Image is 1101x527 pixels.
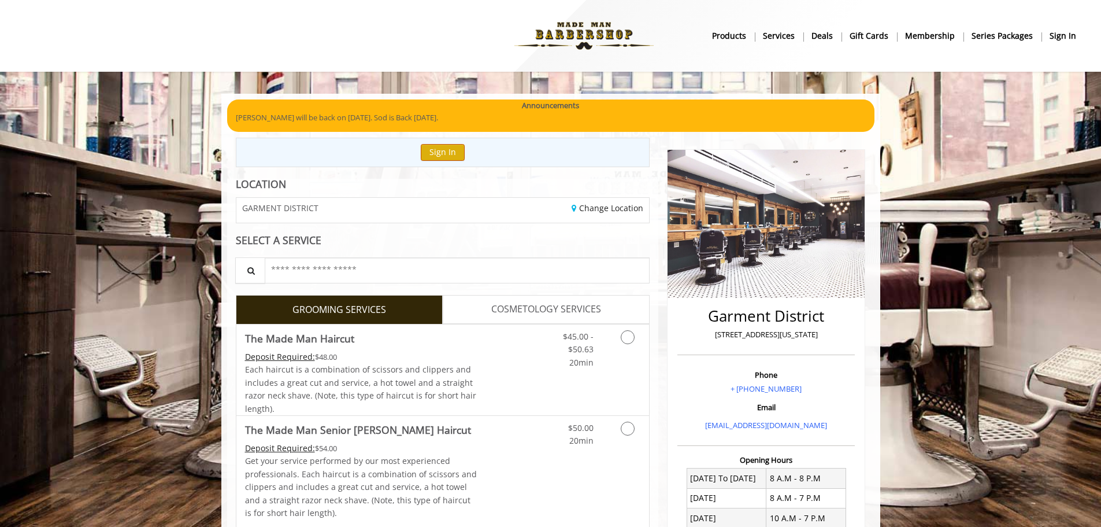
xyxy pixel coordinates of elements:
b: gift cards [850,30,888,42]
h2: Garment District [680,308,852,325]
span: COSMETOLOGY SERVICES [491,302,601,317]
span: GROOMING SERVICES [292,303,386,318]
span: This service needs some Advance to be paid before we block your appointment [245,443,315,454]
button: Service Search [235,257,265,283]
p: [STREET_ADDRESS][US_STATE] [680,329,852,341]
p: Get your service performed by our most experienced professionals. Each haircut is a combination o... [245,455,477,519]
span: $45.00 - $50.63 [563,331,594,355]
div: SELECT A SERVICE [236,235,650,246]
a: + [PHONE_NUMBER] [731,384,802,394]
img: Made Man Barbershop logo [505,4,663,68]
span: $50.00 [568,422,594,433]
span: This service needs some Advance to be paid before we block your appointment [245,351,315,362]
a: Gift cardsgift cards [841,27,897,44]
span: 20min [569,435,594,446]
b: Deals [811,30,833,42]
b: products [712,30,746,42]
b: Membership [905,30,955,42]
span: 20min [569,357,594,368]
a: Productsproducts [704,27,755,44]
a: [EMAIL_ADDRESS][DOMAIN_NAME] [705,420,827,430]
b: LOCATION [236,177,286,191]
b: sign in [1050,30,1076,42]
a: DealsDeals [803,27,841,44]
b: Series packages [972,30,1033,42]
h3: Phone [680,371,852,379]
a: ServicesServices [755,27,803,44]
b: The Made Man Senior [PERSON_NAME] Haircut [245,422,471,438]
td: [DATE] [687,488,766,508]
button: Sign In [421,144,465,161]
b: Services [763,30,795,42]
td: 8 A.M - 8 P.M [766,469,846,488]
div: $54.00 [245,442,477,455]
a: Series packagesSeries packages [963,27,1041,44]
b: The Made Man Haircut [245,330,354,347]
span: Each haircut is a combination of scissors and clippers and includes a great cut and service, a ho... [245,364,476,414]
div: $48.00 [245,351,477,363]
h3: Opening Hours [677,456,855,464]
span: GARMENT DISTRICT [242,204,318,212]
a: MembershipMembership [897,27,963,44]
td: [DATE] To [DATE] [687,469,766,488]
a: Change Location [572,202,643,213]
p: [PERSON_NAME] will be back on [DATE]. Sod is Back [DATE]. [236,112,866,124]
td: 8 A.M - 7 P.M [766,488,846,508]
h3: Email [680,403,852,411]
a: sign insign in [1041,27,1084,44]
b: Announcements [522,99,579,112]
